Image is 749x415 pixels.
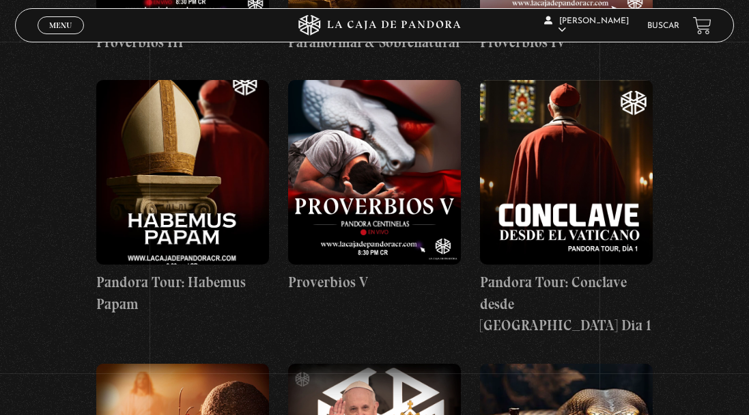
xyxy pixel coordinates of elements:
a: Proverbios V [288,80,461,293]
a: View your shopping cart [693,16,711,35]
span: Cerrar [45,33,77,42]
a: Pandora Tour: Conclave desde [GEOGRAPHIC_DATA] Dia 1 [480,80,653,336]
h4: Pandora Tour: Habemus Papam [96,271,269,314]
span: [PERSON_NAME] [544,17,629,34]
h4: Proverbios V [288,271,461,293]
span: Menu [49,21,72,29]
a: Pandora Tour: Habemus Papam [96,80,269,314]
a: Buscar [647,22,679,30]
h4: Pandora Tour: Conclave desde [GEOGRAPHIC_DATA] Dia 1 [480,271,653,336]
